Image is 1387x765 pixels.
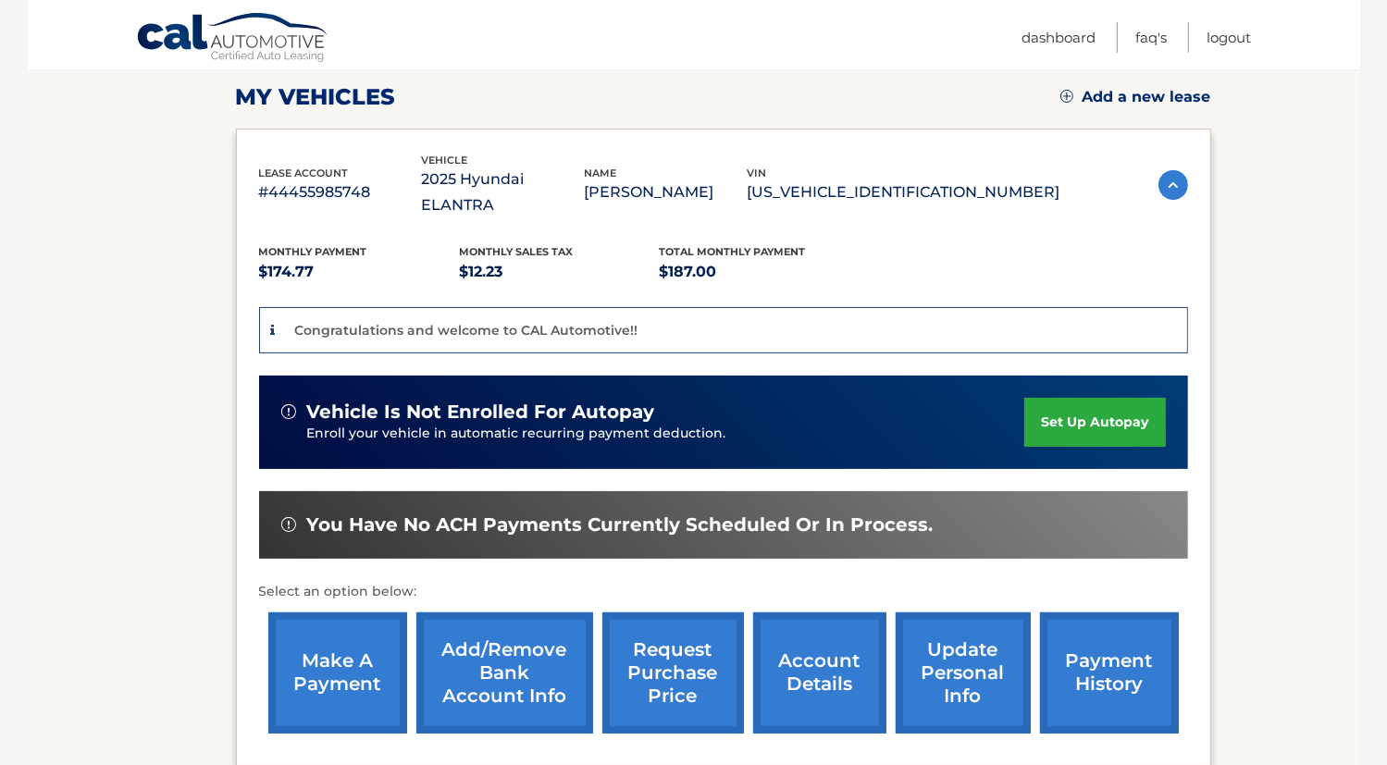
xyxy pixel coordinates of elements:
a: make a payment [268,612,407,734]
a: FAQ's [1136,22,1168,53]
span: vin [748,167,767,179]
p: $12.23 [459,259,660,285]
span: You have no ACH payments currently scheduled or in process. [307,513,934,537]
a: Add a new lease [1060,88,1211,106]
img: alert-white.svg [281,404,296,419]
p: #44455985748 [259,179,422,205]
span: Monthly Payment [259,245,367,258]
p: [PERSON_NAME] [585,179,748,205]
span: Total Monthly Payment [660,245,806,258]
h2: my vehicles [236,83,396,111]
p: Congratulations and welcome to CAL Automotive!! [295,322,638,339]
a: payment history [1040,612,1179,734]
p: 2025 Hyundai ELANTRA [422,167,585,218]
span: lease account [259,167,349,179]
a: Add/Remove bank account info [416,612,593,734]
span: vehicle is not enrolled for autopay [307,401,655,424]
a: Dashboard [1022,22,1096,53]
span: name [585,167,617,179]
img: accordion-active.svg [1158,170,1188,200]
a: update personal info [896,612,1031,734]
p: Select an option below: [259,581,1188,603]
p: $187.00 [660,259,861,285]
p: $174.77 [259,259,460,285]
img: alert-white.svg [281,517,296,532]
p: Enroll your vehicle in automatic recurring payment deduction. [307,424,1025,444]
a: Logout [1207,22,1252,53]
a: set up autopay [1024,398,1165,447]
img: add.svg [1060,90,1073,103]
a: request purchase price [602,612,744,734]
a: account details [753,612,886,734]
span: Monthly sales Tax [459,245,573,258]
span: vehicle [422,154,468,167]
p: [US_VEHICLE_IDENTIFICATION_NUMBER] [748,179,1060,205]
a: Cal Automotive [136,12,330,66]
